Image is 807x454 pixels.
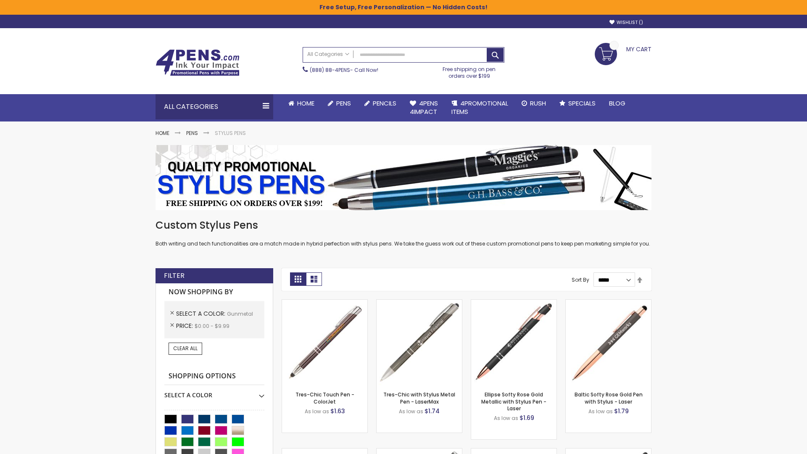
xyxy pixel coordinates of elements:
[164,367,264,385] strong: Shopping Options
[186,129,198,137] a: Pens
[568,99,596,108] span: Specials
[195,322,229,330] span: $0.00 - $9.99
[282,299,367,306] a: Tres-Chic Touch Pen - ColorJet-Gunmetal
[310,66,350,74] a: (888) 88-4PENS
[169,343,202,354] a: Clear All
[602,94,632,113] a: Blog
[434,63,505,79] div: Free shipping on pen orders over $199
[282,94,321,113] a: Home
[156,219,651,232] h1: Custom Stylus Pens
[481,391,546,412] a: Ellipse Softy Rose Gold Metallic with Stylus Pen - Laser
[156,94,273,119] div: All Categories
[383,391,455,405] a: Tres-Chic with Stylus Metal Pen - LaserMax
[156,129,169,137] a: Home
[471,300,556,385] img: Ellipse Softy Rose Gold Metallic with Stylus Pen - Laser-Gunmetal
[164,271,185,280] strong: Filter
[156,49,240,76] img: 4Pens Custom Pens and Promotional Products
[173,345,198,352] span: Clear All
[358,94,403,113] a: Pencils
[164,385,264,399] div: Select A Color
[471,299,556,306] a: Ellipse Softy Rose Gold Metallic with Stylus Pen - Laser-Gunmetal
[425,407,440,415] span: $1.74
[609,99,625,108] span: Blog
[305,408,329,415] span: As low as
[445,94,515,121] a: 4PROMOTIONALITEMS
[609,19,643,26] a: Wishlist
[373,99,396,108] span: Pencils
[410,99,438,116] span: 4Pens 4impact
[566,299,651,306] a: Baltic Softy Rose Gold Pen with Stylus - Laser-Gunmetal
[307,51,349,58] span: All Categories
[575,391,643,405] a: Baltic Softy Rose Gold Pen with Stylus - Laser
[572,276,589,283] label: Sort By
[303,48,353,61] a: All Categories
[566,300,651,385] img: Baltic Softy Rose Gold Pen with Stylus - Laser-Gunmetal
[164,283,264,301] strong: Now Shopping by
[330,407,345,415] span: $1.63
[588,408,613,415] span: As low as
[176,309,227,318] span: Select A Color
[614,407,629,415] span: $1.79
[451,99,508,116] span: 4PROMOTIONAL ITEMS
[336,99,351,108] span: Pens
[295,391,354,405] a: Tres-Chic Touch Pen - ColorJet
[290,272,306,286] strong: Grid
[553,94,602,113] a: Specials
[310,66,378,74] span: - Call Now!
[515,94,553,113] a: Rush
[282,300,367,385] img: Tres-Chic Touch Pen - ColorJet-Gunmetal
[156,219,651,248] div: Both writing and tech functionalities are a match made in hybrid perfection with stylus pens. We ...
[377,299,462,306] a: Tres-Chic with Stylus Metal Pen - LaserMax-Gunmetal
[297,99,314,108] span: Home
[176,322,195,330] span: Price
[399,408,423,415] span: As low as
[403,94,445,121] a: 4Pens4impact
[215,129,246,137] strong: Stylus Pens
[156,145,651,210] img: Stylus Pens
[494,414,518,422] span: As low as
[227,310,253,317] span: Gunmetal
[520,414,534,422] span: $1.69
[530,99,546,108] span: Rush
[321,94,358,113] a: Pens
[377,300,462,385] img: Tres-Chic with Stylus Metal Pen - LaserMax-Gunmetal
